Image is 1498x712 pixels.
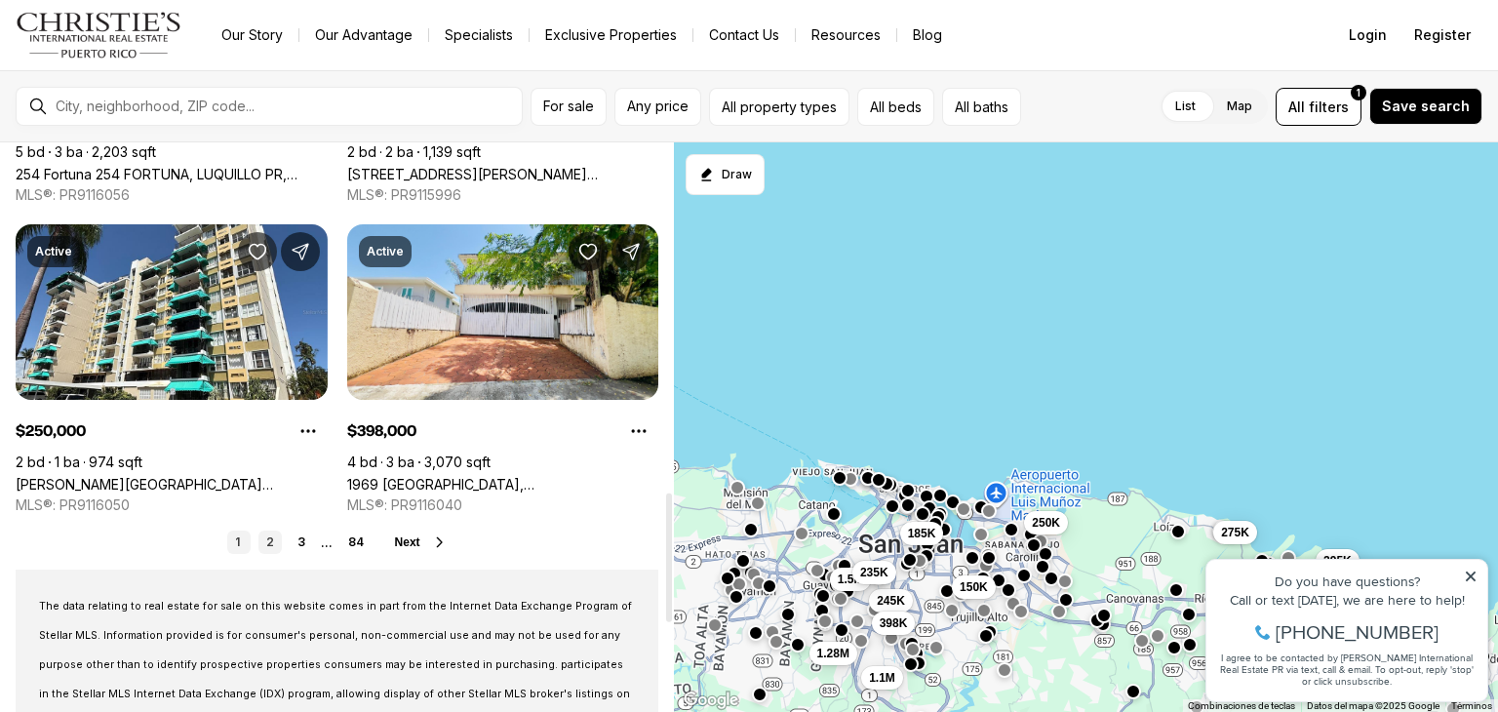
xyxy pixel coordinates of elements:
button: 245K [869,588,913,612]
button: Save search [1369,88,1482,125]
p: Active [367,244,404,259]
span: 275K [1221,525,1249,540]
span: [PHONE_NUMBER] [80,92,243,111]
div: Call or text [DATE], we are here to help! [20,62,282,76]
button: Allfilters1 [1276,88,1361,126]
button: Contact Us [693,21,795,49]
span: 1.5M [837,572,863,587]
button: Any price [614,88,701,126]
span: Any price [627,99,689,114]
span: Login [1349,27,1387,43]
p: Active [35,244,72,259]
span: 1.28M [816,646,848,661]
a: 3 [290,531,313,554]
button: 185K [899,522,943,545]
a: Resources [796,21,896,49]
button: Share Property [611,232,650,271]
button: 398K [871,611,915,634]
button: Save Property: 1969 CALLE NOGAL [569,232,608,271]
button: 275K [1213,521,1257,544]
label: List [1160,89,1211,124]
button: For sale [531,88,607,126]
span: 1 [1357,85,1360,100]
span: For sale [543,99,594,114]
span: 150K [960,578,988,594]
button: Property options [289,412,328,451]
button: All baths [942,88,1021,126]
span: 185K [907,526,935,541]
span: All [1288,97,1305,117]
span: 250K [1032,515,1060,531]
img: logo [16,12,182,59]
button: 1.5M [829,568,871,591]
a: Blog [897,21,958,49]
button: Property options [619,412,658,451]
a: Our Advantage [299,21,428,49]
a: Specialists [429,21,529,49]
a: 100 CALLE ALCALA, COLLEGE PARK APTS #2101, SAN JUAN PR, 00921 [347,166,659,182]
a: Our Story [206,21,298,49]
button: Register [1402,16,1482,55]
span: Save search [1382,99,1470,114]
span: 235K [860,564,888,579]
button: Share Property [281,232,320,271]
span: Next [395,535,420,549]
span: filters [1309,97,1349,117]
button: 250K [1024,511,1068,534]
li: ... [321,535,333,550]
button: 1.1M [861,665,903,689]
span: 398K [879,614,907,630]
button: All property types [709,88,849,126]
button: 1.28M [808,642,856,665]
span: I agree to be contacted by [PERSON_NAME] International Real Estate PR via text, call & email. To ... [24,120,278,157]
button: Start drawing [686,154,765,195]
span: 245K [877,592,905,608]
button: Save Property: Aven Galicia CALLE GALICIA #3k [238,232,277,271]
span: Register [1414,27,1471,43]
a: 254 Fortuna 254 FORTUNA, LUQUILLO PR, 00773 [16,166,328,182]
div: Do you have questions? [20,44,282,58]
span: 1.1M [869,669,895,685]
a: 84 [340,531,372,554]
button: 150K [952,574,996,598]
a: 1969 CALLE NOGAL, SAN JUAN PR, 00926 [347,476,659,493]
button: All beds [857,88,934,126]
a: Aven Galicia CALLE GALICIA #3k, CAROLINA PR, 00983 [16,476,328,493]
a: 1 [227,531,251,554]
button: 235K [852,560,896,583]
button: Next [395,534,448,550]
label: Map [1211,89,1268,124]
a: Exclusive Properties [530,21,692,49]
nav: Pagination [227,531,372,554]
button: Login [1337,16,1399,55]
a: 2 [258,531,282,554]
